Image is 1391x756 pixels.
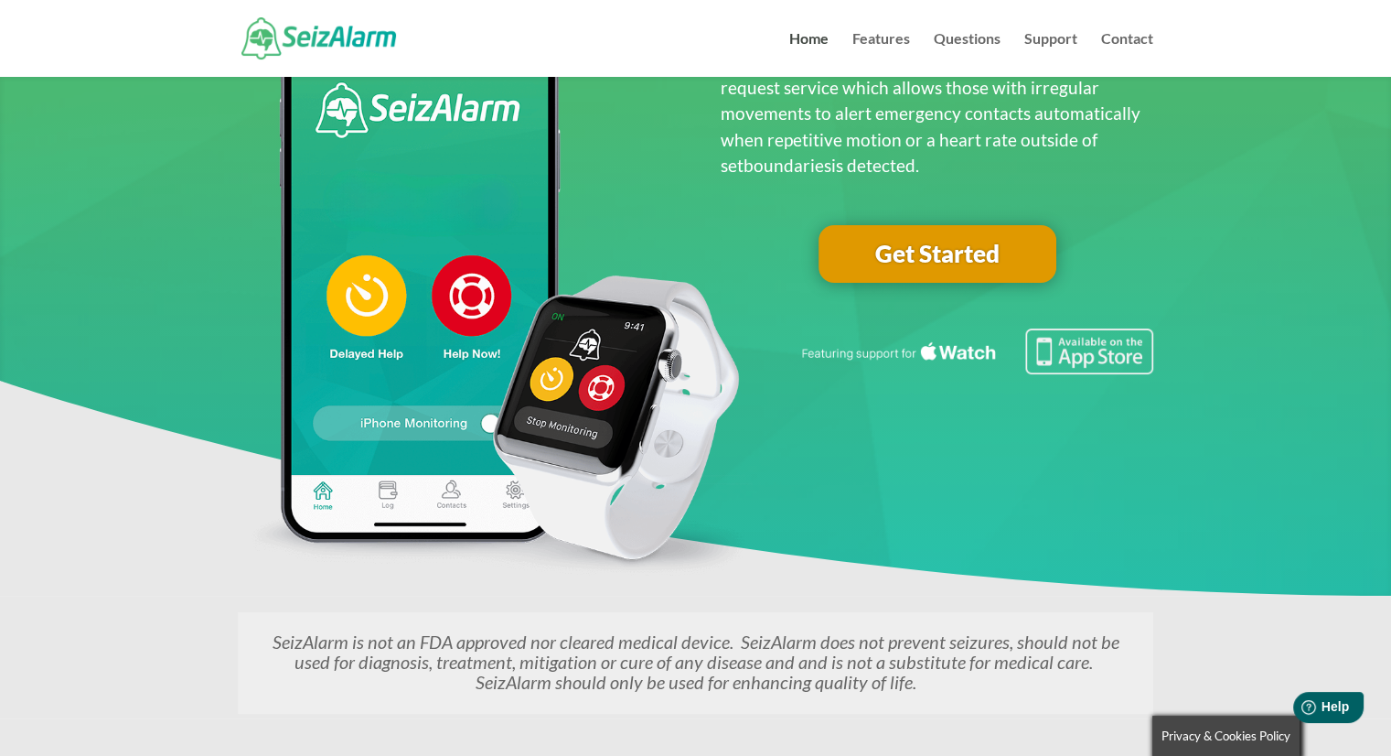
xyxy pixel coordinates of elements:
[852,32,910,77] a: Features
[1161,729,1290,743] span: Privacy & Cookies Policy
[1228,685,1371,736] iframe: Help widget launcher
[789,32,829,77] a: Home
[798,357,1153,378] a: Featuring seizure detection support for the Apple Watch
[241,17,396,59] img: SeizAlarm
[819,225,1056,284] a: Get Started
[1024,32,1077,77] a: Support
[1101,32,1153,77] a: Contact
[721,49,1153,179] p: SeizAlarm is a user-friendly detection app and help request service which allows those with irreg...
[273,631,1119,693] em: SeizAlarm is not an FDA approved nor cleared medical device. SeizAlarm does not prevent seizures,...
[934,32,1000,77] a: Questions
[744,155,831,176] span: boundaries
[798,329,1153,374] img: Seizure detection available in the Apple App Store.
